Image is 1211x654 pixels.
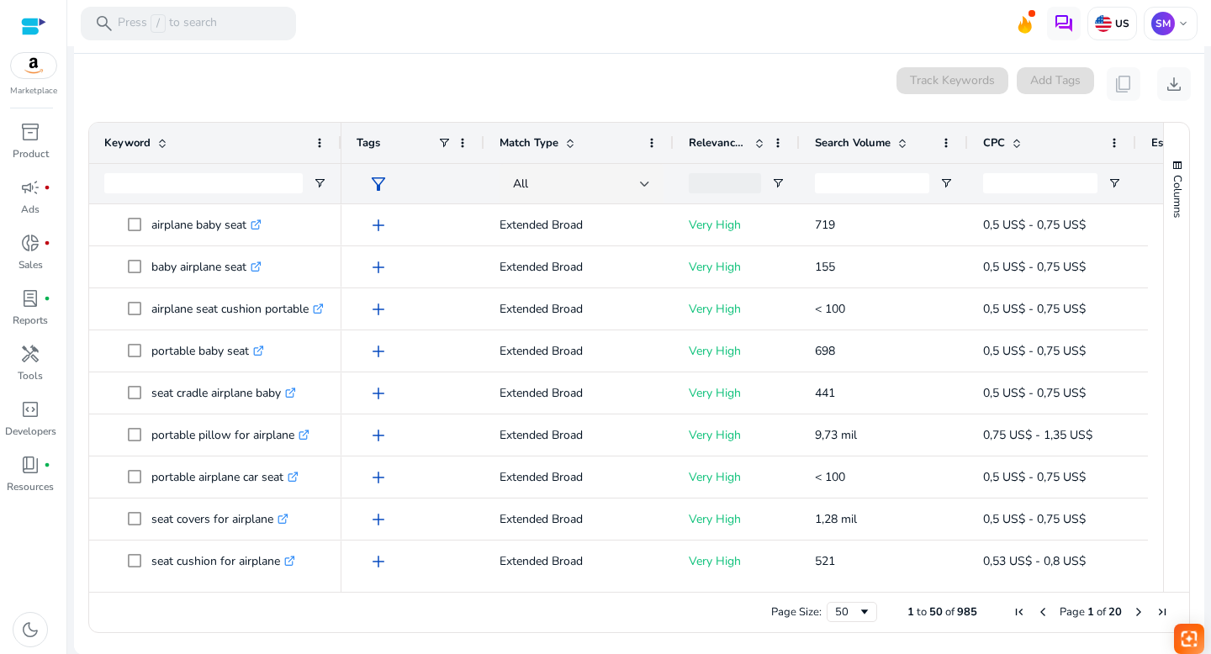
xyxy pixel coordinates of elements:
[20,177,40,198] span: campaign
[689,544,785,578] p: Very High
[815,385,835,401] span: 441
[500,208,658,242] p: Extended Broad
[513,176,528,192] span: All
[689,502,785,536] p: Very High
[983,135,1005,150] span: CPC
[1013,605,1026,619] div: First Page
[983,427,1092,443] span: 0,75 US$ - 1,35 US$
[500,292,658,326] p: Extended Broad
[104,173,303,193] input: Keyword Filter Input
[689,292,785,326] p: Very High
[1087,604,1094,620] span: 1
[983,469,1086,485] span: 0,5 US$ - 0,75 US$
[18,368,43,383] p: Tools
[151,334,264,368] p: portable baby seat
[983,259,1086,275] span: 0,5 US$ - 0,75 US$
[689,135,748,150] span: Relevance Score
[835,604,858,620] div: 50
[689,250,785,284] p: Very High
[815,427,857,443] span: 9,73 mil
[151,208,262,242] p: airplane baby seat
[1132,605,1145,619] div: Next Page
[689,376,785,410] p: Very High
[20,620,40,640] span: dark_mode
[44,295,50,302] span: fiber_manual_record
[815,259,835,275] span: 155
[500,460,658,494] p: Extended Broad
[1151,12,1175,35] p: SM
[1112,17,1129,30] p: US
[689,208,785,242] p: Very High
[368,341,389,361] span: add
[815,553,835,569] span: 521
[19,257,43,272] p: Sales
[20,344,40,364] span: handyman
[313,177,326,190] button: Open Filter Menu
[907,604,914,620] span: 1
[983,301,1086,317] span: 0,5 US$ - 0,75 US$
[983,511,1086,527] span: 0,5 US$ - 0,75 US$
[151,544,295,578] p: seat cushion for airplane
[1177,17,1190,30] span: keyboard_arrow_down
[939,177,953,190] button: Open Filter Menu
[1108,604,1122,620] span: 20
[983,343,1086,359] span: 0,5 US$ - 0,75 US$
[20,455,40,475] span: book_4
[368,257,389,277] span: add
[1097,604,1106,620] span: of
[13,146,49,161] p: Product
[815,173,929,193] input: Search Volume Filter Input
[917,604,927,620] span: to
[368,425,389,446] span: add
[827,602,877,622] div: Page Size
[500,250,658,284] p: Extended Broad
[815,217,835,233] span: 719
[11,53,56,78] img: amazon.svg
[1060,604,1085,620] span: Page
[44,240,50,246] span: fiber_manual_record
[368,467,389,488] span: add
[151,418,309,452] p: portable pillow for airplane
[500,418,658,452] p: Extended Broad
[689,460,785,494] p: Very High
[1108,177,1121,190] button: Open Filter Menu
[1157,67,1191,101] button: download
[815,469,845,485] span: < 100
[500,502,658,536] p: Extended Broad
[44,184,50,191] span: fiber_manual_record
[771,604,822,620] div: Page Size:
[94,13,114,34] span: search
[689,418,785,452] p: Very High
[20,288,40,309] span: lab_profile
[368,551,389,572] span: add
[368,299,389,319] span: add
[500,544,658,578] p: Extended Broad
[1155,605,1169,619] div: Last Page
[7,479,54,494] p: Resources
[815,135,891,150] span: Search Volume
[983,217,1086,233] span: 0,5 US$ - 0,75 US$
[10,85,57,98] p: Marketplace
[151,14,166,33] span: /
[945,604,955,620] span: of
[104,135,151,150] span: Keyword
[983,553,1086,569] span: 0,53 US$ - 0,8 US$
[689,334,785,368] p: Very High
[1036,605,1050,619] div: Previous Page
[1095,15,1112,32] img: us.svg
[1164,74,1184,94] span: download
[771,177,785,190] button: Open Filter Menu
[357,135,380,150] span: Tags
[815,301,845,317] span: < 100
[368,174,389,194] span: filter_alt
[983,385,1086,401] span: 0,5 US$ - 0,75 US$
[151,292,324,326] p: airplane seat cushion portable
[20,399,40,419] span: code_blocks
[1170,175,1185,218] span: Columns
[20,122,40,142] span: inventory_2
[20,233,40,253] span: donut_small
[21,202,40,217] p: Ads
[368,383,389,403] span: add
[5,424,56,439] p: Developers
[957,604,977,620] span: 985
